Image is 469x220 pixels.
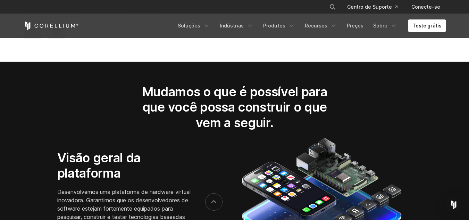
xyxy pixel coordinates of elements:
font: Preços [347,23,363,28]
font: Produtos [263,23,285,28]
font: Conecte-se [411,4,440,10]
a: Página inicial do Corellium [24,22,79,30]
div: Menu de navegação [174,19,446,32]
font: Centro de Suporte [347,4,392,10]
font: Teste grátis [412,23,442,28]
font: Soluções [178,23,200,28]
font: Mudamos o que é possível para que você possa construir o que vem a seguir. [142,84,327,130]
div: Open Intercom Messenger [445,196,462,213]
button: Procurar [326,1,339,13]
button: próximo [205,193,223,211]
div: Menu de navegação [321,1,446,13]
font: Sobre [373,23,387,28]
font: Recursos [305,23,327,28]
font: Indústrias [220,23,244,28]
font: Visão geral da plataforma [57,150,141,181]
